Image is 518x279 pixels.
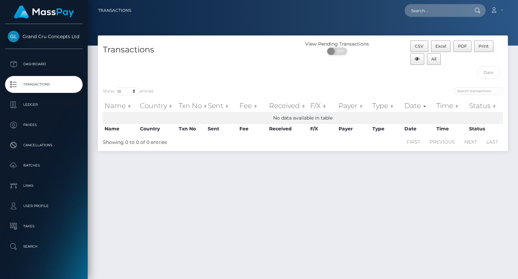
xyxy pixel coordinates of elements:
[5,238,83,255] a: Search
[5,76,83,93] a: Transactions
[5,157,83,174] a: Batches
[474,41,493,52] button: Print
[8,59,80,69] p: Dashboard
[435,44,446,49] span: Excel
[431,41,451,52] button: Excel
[467,99,503,112] th: Status: activate to sort column ascending
[415,44,424,49] span: CSV
[435,123,467,134] th: Time
[138,99,177,112] th: Country: activate to sort column ascending
[403,123,435,134] th: Date
[477,66,500,79] input: Date filter
[267,123,309,134] th: Received
[309,123,337,134] th: F/X
[5,96,83,113] a: Ledger
[5,198,83,214] a: User Profile
[371,99,402,112] th: Type: activate to sort column ascending
[8,181,80,191] p: Links
[5,56,83,73] a: Dashboard
[103,136,264,146] div: Showing 0 to 0 of 0 entries
[103,99,138,112] th: Name: activate to sort column ascending
[303,41,371,48] div: View Pending Transactions
[403,99,435,112] th: Date: activate to sort column ascending
[453,41,471,52] button: PDF
[458,44,467,49] span: PDF
[238,123,267,134] th: Fee
[8,201,80,211] p: User Profile
[5,137,83,154] a: Cancellations
[206,99,238,112] th: Sent: activate to sort column ascending
[5,33,83,40] span: Grand Cru Concepts Ltd
[8,160,80,171] p: Batches
[177,99,206,112] th: Txn No: activate to sort column ascending
[114,87,140,95] select: Showentries
[206,123,238,134] th: Sent
[103,44,298,56] h4: Transactions
[405,4,468,17] input: Search...
[103,112,503,123] td: No data available in table
[337,99,371,112] th: Payer: activate to sort column ascending
[8,100,80,110] p: Ledger
[5,218,83,235] a: Taxes
[371,123,402,134] th: Type
[467,123,503,134] th: Status
[8,221,80,231] p: Taxes
[177,123,206,134] th: Txn No
[138,123,177,134] th: Country
[98,3,131,18] a: Transactions
[5,117,83,133] a: Payees
[8,120,80,130] p: Payees
[8,79,80,90] p: Transactions
[5,177,83,194] a: Links
[267,99,309,112] th: Received: activate to sort column ascending
[431,56,436,61] span: All
[427,53,441,65] button: All
[8,140,80,150] p: Cancellations
[435,99,467,112] th: Time: activate to sort column ascending
[454,87,503,95] input: Search transactions
[8,31,19,42] img: Grand Cru Concepts Ltd
[103,87,153,95] label: Show entries
[103,123,138,134] th: Name
[331,48,348,55] span: OFF
[479,44,489,49] span: Print
[410,41,428,52] button: CSV
[8,242,80,252] p: Search
[238,99,267,112] th: Fee: activate to sort column ascending
[410,53,424,65] button: Column visibility
[309,99,337,112] th: F/X: activate to sort column ascending
[337,123,371,134] th: Payer
[14,5,74,19] img: MassPay Logo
